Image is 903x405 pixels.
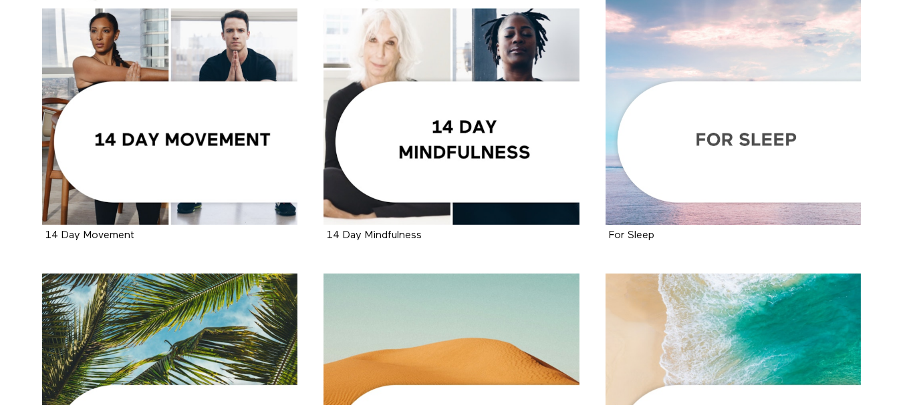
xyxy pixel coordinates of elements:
a: 14 Day Movement [45,230,134,240]
a: 14 Day Mindfulness [327,230,422,240]
strong: For Sleep [609,230,654,241]
a: For Sleep [609,230,654,240]
strong: 14 Day Mindfulness [327,230,422,241]
strong: 14 Day Movement [45,230,134,241]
